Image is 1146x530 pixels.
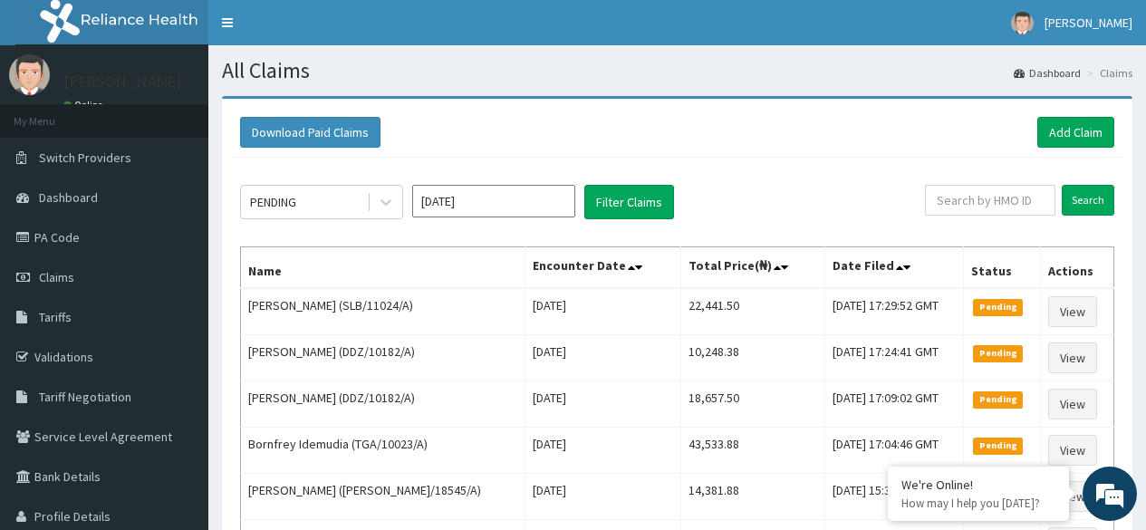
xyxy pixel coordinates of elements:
a: Add Claim [1037,117,1114,148]
span: Claims [39,269,74,285]
td: [DATE] 17:24:41 GMT [824,335,963,381]
a: View [1048,296,1097,327]
th: Status [964,247,1040,289]
td: 14,381.88 [680,474,824,520]
th: Encounter Date [525,247,680,289]
td: [DATE] [525,474,680,520]
h1: All Claims [222,59,1132,82]
td: [PERSON_NAME] (SLB/11024/A) [241,288,525,335]
span: Tariff Negotiation [39,389,131,405]
td: 22,441.50 [680,288,824,335]
td: [DATE] 17:04:46 GMT [824,428,963,474]
span: [PERSON_NAME] [1045,14,1132,31]
img: User Image [9,54,50,95]
div: PENDING [250,193,296,211]
span: Pending [973,345,1023,361]
td: 43,533.88 [680,428,824,474]
button: Download Paid Claims [240,117,380,148]
span: Dashboard [39,189,98,206]
button: Filter Claims [584,185,674,219]
span: Pending [973,438,1023,454]
td: [DATE] [525,288,680,335]
th: Name [241,247,525,289]
td: [DATE] 17:29:52 GMT [824,288,963,335]
img: User Image [1011,12,1034,34]
td: 10,248.38 [680,335,824,381]
input: Search [1062,185,1114,216]
td: [PERSON_NAME] (DDZ/10182/A) [241,335,525,381]
p: [PERSON_NAME] [63,73,182,90]
th: Date Filed [824,247,963,289]
td: [PERSON_NAME] ([PERSON_NAME]/18545/A) [241,474,525,520]
td: 18,657.50 [680,381,824,428]
th: Total Price(₦) [680,247,824,289]
th: Actions [1040,247,1113,289]
td: [DATE] 17:09:02 GMT [824,381,963,428]
a: View [1048,481,1097,512]
a: View [1048,389,1097,419]
a: View [1048,435,1097,466]
td: [PERSON_NAME] (DDZ/10182/A) [241,381,525,428]
td: [DATE] [525,428,680,474]
input: Search by HMO ID [925,185,1055,216]
td: [DATE] 15:31:59 GMT [824,474,963,520]
td: Bornfrey Idemudia (TGA/10023/A) [241,428,525,474]
span: Switch Providers [39,149,131,166]
div: We're Online! [901,477,1055,493]
a: Online [63,99,107,111]
a: Dashboard [1014,65,1081,81]
td: [DATE] [525,335,680,381]
li: Claims [1083,65,1132,81]
input: Select Month and Year [412,185,575,217]
a: View [1048,342,1097,373]
span: Pending [973,391,1023,408]
span: Tariffs [39,309,72,325]
p: How may I help you today? [901,496,1055,511]
span: Pending [973,299,1023,315]
td: [DATE] [525,381,680,428]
